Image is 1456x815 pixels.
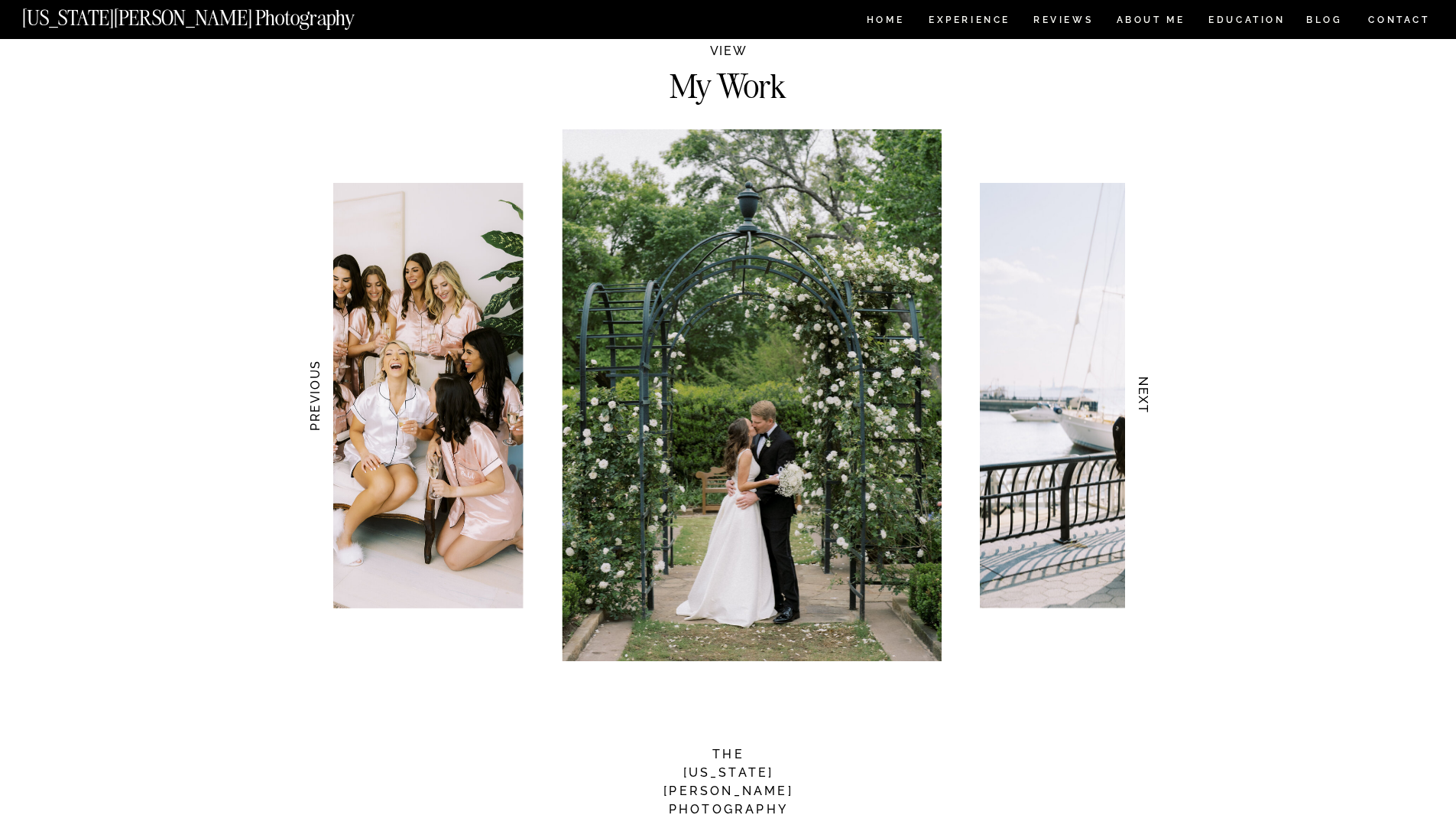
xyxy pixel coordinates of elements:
[615,69,841,96] h2: My Work
[1116,15,1185,28] a: ABOUT ME
[929,15,1009,28] a: Experience
[1033,15,1091,28] a: REVIEWS
[1135,347,1151,444] h3: NEXT
[306,347,322,444] h3: PREVIOUS
[1367,11,1431,28] a: CONTACT
[864,15,907,28] a: HOME
[22,8,406,21] a: [US_STATE][PERSON_NAME] Photography
[692,45,766,63] h2: VIEW
[1306,15,1343,28] a: BLOG
[1207,15,1287,28] a: EDUCATION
